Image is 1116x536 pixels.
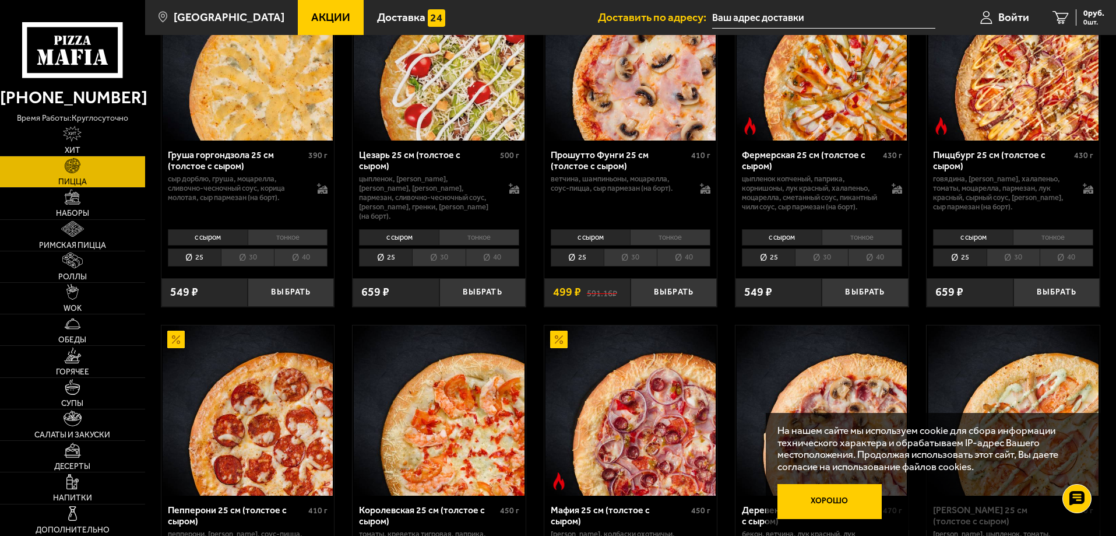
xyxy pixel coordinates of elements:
[500,506,519,516] span: 450 г
[631,278,717,307] button: Выбрать
[544,325,717,496] a: АкционныйОстрое блюдоМафия 25 см (толстое с сыром)
[168,505,306,527] div: Пепперони 25 см (толстое с сыром)
[65,146,80,155] span: Хит
[61,400,83,408] span: Супы
[691,506,710,516] span: 450 г
[56,209,89,218] span: Наборы
[1074,150,1093,160] span: 430 г
[56,368,89,376] span: Горячее
[64,304,82,313] span: WOK
[742,149,880,171] div: Фермерская 25 см (толстое с сыром)
[58,336,86,344] span: Обеды
[553,286,581,298] span: 499 ₽
[168,248,221,267] li: 25
[604,248,657,267] li: 30
[161,325,335,496] a: АкционныйПепперони 25 см (толстое с сыром)
[712,7,935,29] input: Ваш адрес доставки
[822,229,902,246] li: тонкое
[359,505,497,527] div: Королевская 25 см (толстое с сыром)
[248,229,328,246] li: тонкое
[933,229,1013,246] li: с сыром
[742,248,795,267] li: 25
[551,149,689,171] div: Прошутто Фунги 25 см (толстое с сыром)
[36,526,110,534] span: Дополнительно
[221,248,274,267] li: 30
[551,505,689,527] div: Мафия 25 см (толстое с сыром)
[1013,229,1093,246] li: тонкое
[248,278,334,307] button: Выбрать
[933,174,1071,212] p: говядина, [PERSON_NAME], халапеньо, томаты, моцарелла, пармезан, лук красный, сырный соус, [PERSO...
[587,286,617,298] s: 591.16 ₽
[998,12,1029,23] span: Войти
[550,472,568,490] img: Острое блюдо
[308,150,328,160] span: 390 г
[428,9,445,27] img: 15daf4d41897b9f0e9f617042186c801.svg
[167,331,185,348] img: Акционный
[822,278,908,307] button: Выбрать
[935,286,963,298] span: 659 ₽
[742,229,822,246] li: с сыром
[883,150,902,160] span: 430 г
[742,174,880,212] p: цыпленок копченый, паприка, корнишоны, лук красный, халапеньо, моцарелла, сметанный соус, пикантн...
[744,286,772,298] span: 549 ₽
[1083,19,1104,26] span: 0 шт.
[657,248,710,267] li: 40
[311,12,350,23] span: Акции
[361,286,389,298] span: 659 ₽
[163,325,333,496] img: Пепперони 25 см (толстое с сыром)
[412,248,465,267] li: 30
[777,425,1082,473] p: На нашем сайте мы используем cookie для сбора информации технического характера и обрабатываем IP...
[174,12,284,23] span: [GEOGRAPHIC_DATA]
[58,178,87,186] span: Пицца
[927,325,1100,496] a: Чикен Ранч 25 см (толстое с сыром)
[545,325,716,496] img: Мафия 25 см (толстое с сыром)
[439,278,526,307] button: Выбрать
[550,331,568,348] img: Акционный
[737,325,907,496] img: Деревенская 25 см (толстое с сыром)
[933,149,1071,171] div: Пиццбург 25 см (толстое с сыром)
[848,248,902,267] li: 40
[308,506,328,516] span: 410 г
[377,12,425,23] span: Доставка
[58,273,87,281] span: Роллы
[354,325,524,496] img: Королевская 25 см (толстое с сыром)
[691,150,710,160] span: 410 г
[1083,9,1104,17] span: 0 руб.
[53,494,92,502] span: Напитки
[466,248,519,267] li: 40
[777,484,882,519] button: Хорошо
[987,248,1040,267] li: 30
[598,12,712,23] span: Доставить по адресу:
[359,149,497,171] div: Цезарь 25 см (толстое с сыром)
[1040,248,1093,267] li: 40
[54,463,90,471] span: Десерты
[170,286,198,298] span: 549 ₽
[735,325,909,496] a: Деревенская 25 см (толстое с сыром)
[274,248,328,267] li: 40
[359,174,497,221] p: цыпленок, [PERSON_NAME], [PERSON_NAME], [PERSON_NAME], пармезан, сливочно-чесночный соус, [PERSON...
[928,325,1099,496] img: Чикен Ранч 25 см (толстое с сыром)
[359,248,412,267] li: 25
[630,229,710,246] li: тонкое
[359,229,439,246] li: с сыром
[551,229,631,246] li: с сыром
[742,505,880,527] div: Деревенская 25 см (толстое с сыром)
[168,174,306,202] p: сыр дорблю, груша, моцарелла, сливочно-чесночный соус, корица молотая, сыр пармезан (на борт).
[353,325,526,496] a: Королевская 25 см (толстое с сыром)
[439,229,519,246] li: тонкое
[932,117,950,135] img: Острое блюдо
[39,241,106,250] span: Римская пицца
[34,431,110,439] span: Салаты и закуски
[168,229,248,246] li: с сыром
[933,248,986,267] li: 25
[551,174,689,193] p: ветчина, шампиньоны, моцарелла, соус-пицца, сыр пармезан (на борт).
[1013,278,1100,307] button: Выбрать
[795,248,848,267] li: 30
[551,248,604,267] li: 25
[168,149,306,171] div: Груша горгондзола 25 см (толстое с сыром)
[500,150,519,160] span: 500 г
[741,117,759,135] img: Острое блюдо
